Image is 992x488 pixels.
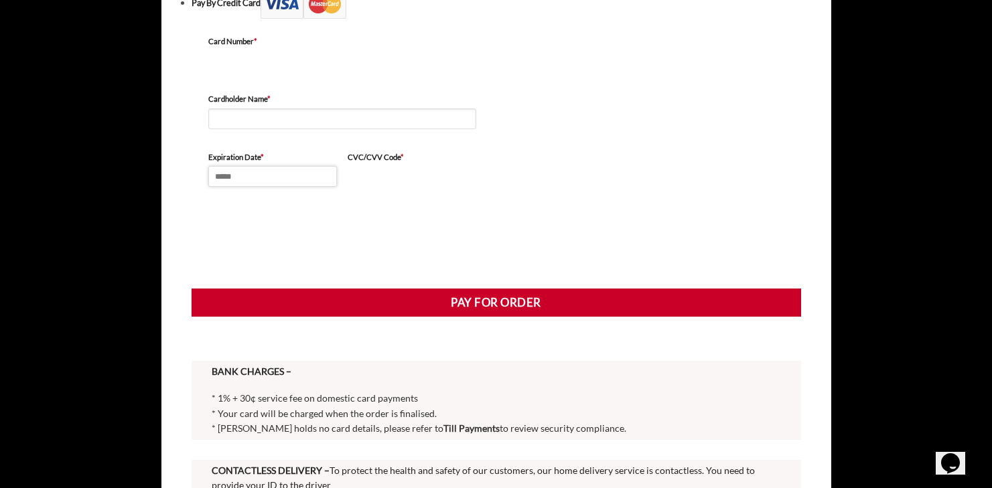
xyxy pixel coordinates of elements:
abbr: required [261,153,264,161]
img: npw-badge-icon-locked.svg [457,114,468,125]
strong: CONTACTLESS DELIVERY – [212,465,330,476]
a: Till Payments [443,422,500,434]
span: * [PERSON_NAME] holds no card details, please refer to to review security compliance. [212,422,626,434]
span: * Your card will be charged when the order is finalised. [212,408,437,419]
button: Pay for order [192,289,801,317]
iframe: chat widget [936,434,979,475]
label: Expiration Date [208,151,337,163]
label: Cardholder Name [208,93,476,105]
abbr: required [401,153,404,161]
label: Card Number [208,35,476,48]
span: * 1% + 30¢ service fee on domestic card payments [212,392,418,404]
strong: BANK CHARGES – [212,365,291,377]
abbr: required [267,94,271,103]
label: CVC/CVV Code [348,151,476,163]
abbr: required [254,37,257,46]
